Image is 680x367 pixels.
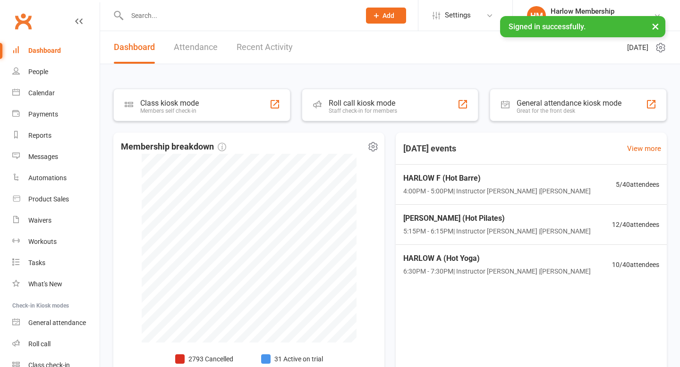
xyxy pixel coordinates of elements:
[12,252,100,274] a: Tasks
[12,189,100,210] a: Product Sales
[382,12,394,19] span: Add
[140,99,199,108] div: Class kiosk mode
[12,231,100,252] a: Workouts
[12,312,100,334] a: General attendance kiosk mode
[28,319,86,326] div: General attendance
[28,238,57,245] div: Workouts
[517,108,621,114] div: Great for the front desk
[12,210,100,231] a: Waivers
[12,125,100,146] a: Reports
[28,110,58,118] div: Payments
[403,266,591,276] span: 6:30PM - 7:30PM | Instructor [PERSON_NAME] | [PERSON_NAME]
[647,16,664,36] button: ×
[28,89,55,97] div: Calendar
[28,280,62,288] div: What's New
[627,143,661,154] a: View more
[11,9,35,33] a: Clubworx
[12,167,100,189] a: Automations
[517,99,621,108] div: General attendance kiosk mode
[121,140,226,154] span: Membership breakdown
[175,354,246,364] li: 2793 Cancelled
[12,274,100,295] a: What's New
[551,16,654,24] div: Harlow Hot Yoga, Pilates and Barre
[28,217,51,224] div: Waivers
[329,99,397,108] div: Roll call kiosk mode
[329,108,397,114] div: Staff check-in for members
[12,334,100,355] a: Roll call
[28,195,69,203] div: Product Sales
[396,140,464,157] h3: [DATE] events
[403,252,591,265] span: HARLOW A (Hot Yoga)
[627,42,648,53] span: [DATE]
[403,186,591,196] span: 4:00PM - 5:00PM | Instructor [PERSON_NAME] | [PERSON_NAME]
[612,259,659,270] span: 10 / 40 attendees
[445,5,471,26] span: Settings
[28,174,67,182] div: Automations
[12,40,100,61] a: Dashboard
[237,31,293,64] a: Recent Activity
[261,354,323,364] li: 31 Active on trial
[509,22,586,31] span: Signed in successfully.
[12,83,100,104] a: Calendar
[140,108,199,114] div: Members self check-in
[403,226,591,236] span: 5:15PM - 6:15PM | Instructor [PERSON_NAME] | [PERSON_NAME]
[28,68,48,75] div: People
[12,61,100,83] a: People
[366,8,406,24] button: Add
[124,9,354,22] input: Search...
[527,6,546,25] div: HM
[12,104,100,125] a: Payments
[28,132,51,139] div: Reports
[28,259,45,267] div: Tasks
[403,172,591,184] span: HARLOW F (Hot Barre)
[616,179,659,190] span: 5 / 40 attendees
[28,340,51,348] div: Roll call
[551,7,654,16] div: Harlow Membership
[28,47,61,54] div: Dashboard
[174,31,218,64] a: Attendance
[403,212,591,225] span: [PERSON_NAME] (Hot Pilates)
[612,219,659,230] span: 12 / 40 attendees
[12,146,100,167] a: Messages
[28,153,58,160] div: Messages
[114,31,155,64] a: Dashboard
